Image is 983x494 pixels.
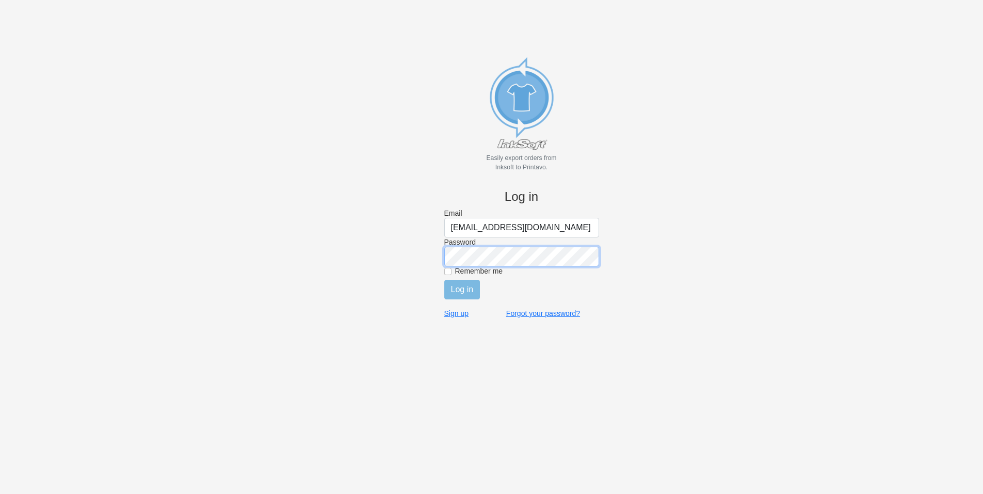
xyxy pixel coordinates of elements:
img: new_logo_no_bg-98ed592ae3dbf0f6a45ad3c31bbc38241b9362a66e5874618b75184d1fb179e2.png [470,50,573,153]
p: Easily export orders from Inksoft to Printavo. [444,153,599,172]
label: Remember me [455,266,599,276]
a: Forgot your password? [506,309,580,318]
h4: Log in [444,189,599,204]
label: Email [444,209,599,218]
label: Password [444,237,599,247]
a: Sign up [444,309,469,318]
input: Log in [444,280,480,299]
